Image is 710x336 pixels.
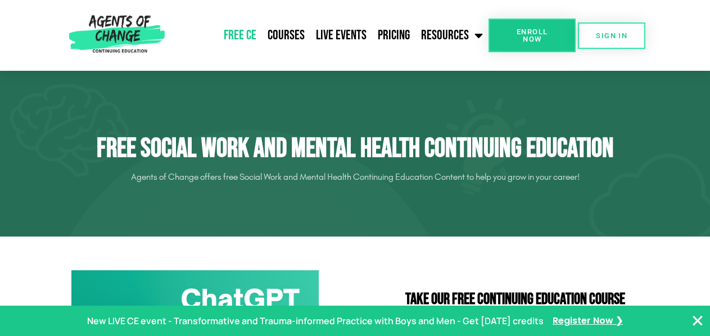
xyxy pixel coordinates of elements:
[87,313,544,329] p: New LIVE CE event - Transformative and Trauma-informed Practice with Boys and Men - Get [DATE] cr...
[415,21,489,49] a: Resources
[578,22,645,49] a: SIGN IN
[691,314,704,328] button: Close Banner
[361,292,670,307] h2: Take Our FREE Continuing Education Course
[310,21,372,49] a: Live Events
[596,32,627,39] span: SIGN IN
[372,21,415,49] a: Pricing
[169,21,489,49] nav: Menu
[489,19,576,52] a: Enroll Now
[553,313,623,329] a: Register Now ❯
[262,21,310,49] a: Courses
[218,21,262,49] a: Free CE
[507,28,558,43] span: Enroll Now
[40,168,670,186] p: Agents of Change offers free Social Work and Mental Health Continuing Education Content to help y...
[40,133,670,165] h1: Free Social Work and Mental Health Continuing Education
